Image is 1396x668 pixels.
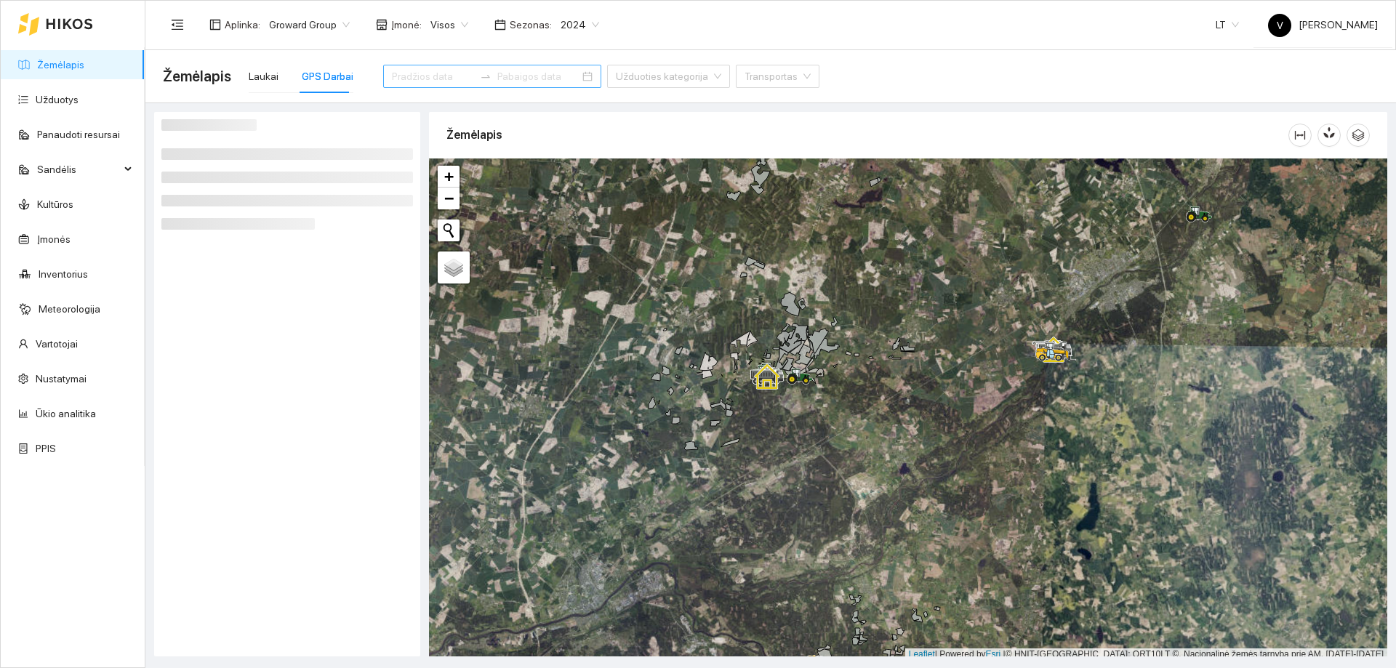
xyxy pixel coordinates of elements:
a: Žemėlapis [37,59,84,71]
span: shop [376,19,388,31]
a: PPIS [36,443,56,454]
span: − [444,189,454,207]
a: Meteorologija [39,303,100,315]
span: LT [1216,14,1239,36]
button: Initiate a new search [438,220,460,241]
span: Žemėlapis [163,65,231,88]
span: Visos [430,14,468,36]
a: Užduotys [36,94,79,105]
div: | Powered by © HNIT-[GEOGRAPHIC_DATA]; ORT10LT ©, Nacionalinė žemės tarnyba prie AM, [DATE]-[DATE] [905,648,1387,661]
span: calendar [494,19,506,31]
div: Laukai [249,68,278,84]
a: Esri [986,649,1001,659]
a: Įmonės [37,233,71,245]
span: 2024 [561,14,599,36]
span: Sezonas : [510,17,552,33]
a: Nustatymai [36,373,87,385]
button: menu-fold [163,10,192,39]
span: swap-right [480,71,492,82]
span: Aplinka : [225,17,260,33]
span: layout [209,19,221,31]
span: column-width [1289,129,1311,141]
a: Zoom out [438,188,460,209]
div: GPS Darbai [302,68,353,84]
span: [PERSON_NAME] [1268,19,1378,31]
a: Vartotojai [36,338,78,350]
input: Pabaigos data [497,68,579,84]
span: | [1003,649,1006,659]
span: Groward Group [269,14,350,36]
button: column-width [1288,124,1312,147]
a: Inventorius [39,268,88,280]
a: Layers [438,251,470,283]
span: + [444,167,454,185]
a: Ūkio analitika [36,408,96,419]
input: Pradžios data [392,68,474,84]
a: Leaflet [909,649,935,659]
span: menu-fold [171,18,184,31]
span: to [480,71,492,82]
a: Panaudoti resursai [37,129,120,140]
a: Kultūros [37,198,73,210]
span: V [1277,14,1283,37]
a: Zoom in [438,166,460,188]
span: Įmonė : [391,17,422,33]
div: Žemėlapis [446,114,1288,156]
span: Sandėlis [37,155,120,184]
